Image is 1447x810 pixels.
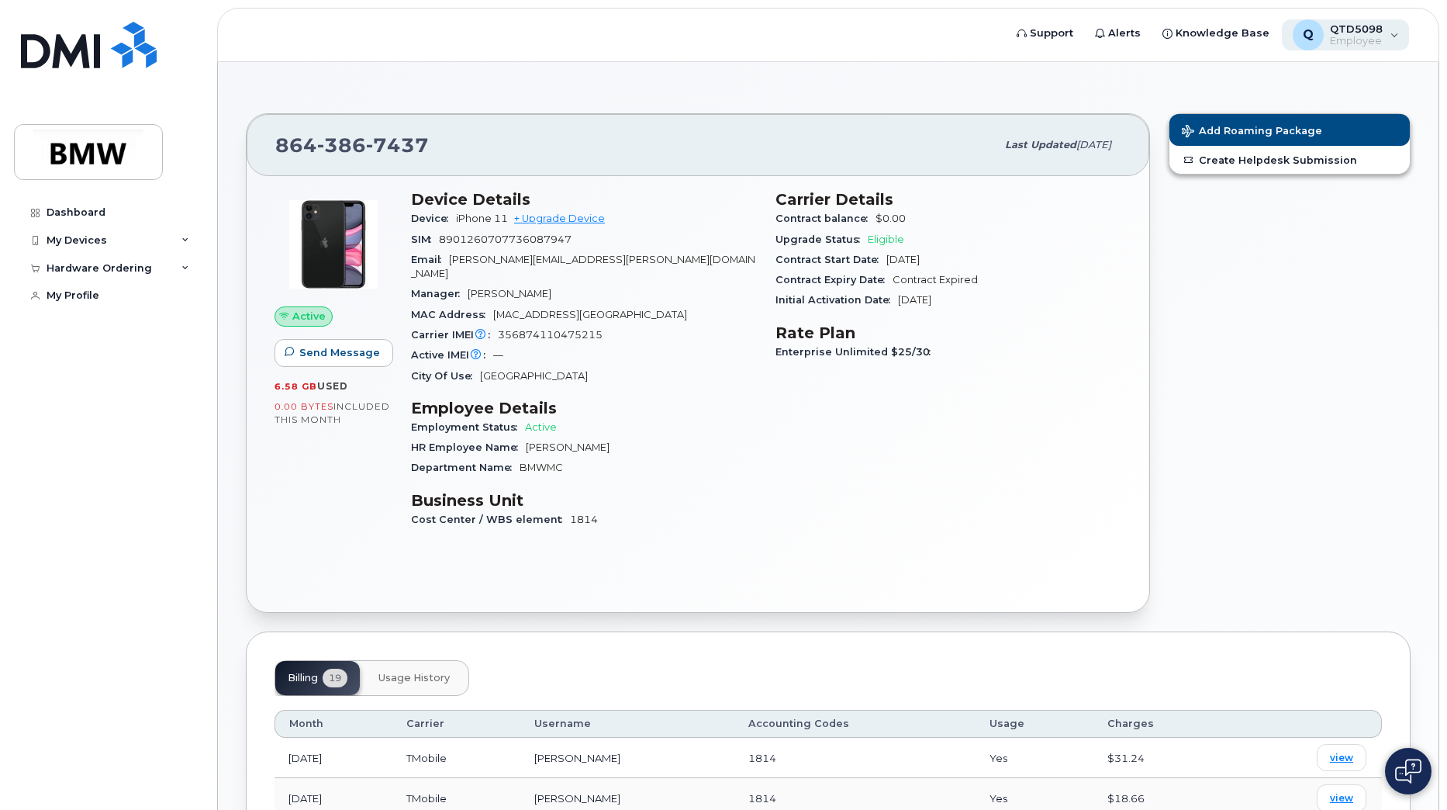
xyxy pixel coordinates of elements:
span: Upgrade Status [775,234,868,245]
a: view [1317,744,1366,771]
span: 1814 [570,514,598,525]
span: view [1330,791,1353,805]
span: Department Name [411,462,520,473]
span: Active [292,309,326,324]
span: Active IMEI [411,349,493,361]
span: MAC Address [411,309,493,320]
span: 864 [275,133,429,157]
span: BMWMC [520,462,563,473]
span: used [317,380,348,392]
span: — [493,349,503,361]
span: Employment Status [411,421,525,433]
a: Create Helpdesk Submission [1169,146,1410,174]
span: HR Employee Name [411,441,526,453]
span: Contract Expiry Date [775,274,893,286]
span: Usage History [378,672,450,684]
span: Contract Expired [893,274,978,286]
button: Add Roaming Package [1169,114,1410,146]
span: [MAC_ADDRESS][GEOGRAPHIC_DATA] [493,309,687,320]
td: [PERSON_NAME] [520,738,734,778]
span: 386 [317,133,366,157]
button: Send Message [275,339,393,367]
th: Carrier [392,710,520,738]
span: Carrier IMEI [411,329,498,341]
span: 1814 [748,792,776,805]
span: $0.00 [875,213,906,224]
span: Email [411,254,449,265]
img: Open chat [1395,759,1421,784]
span: [GEOGRAPHIC_DATA] [480,370,588,382]
td: Yes [976,738,1093,778]
span: City Of Use [411,370,480,382]
span: 0.00 Bytes [275,401,333,412]
span: 6.58 GB [275,381,317,392]
h3: Carrier Details [775,190,1121,209]
h3: Employee Details [411,399,757,417]
span: [DATE] [1076,139,1111,151]
span: Contract balance [775,213,875,224]
img: iPhone_11.jpg [287,198,380,291]
span: 1814 [748,752,776,764]
span: Cost Center / WBS element [411,514,570,525]
span: [DATE] [898,294,931,306]
span: SIM [411,234,439,245]
td: [DATE] [275,738,392,778]
span: Enterprise Unlimited $25/30 [775,346,938,358]
span: Active [525,421,557,433]
h3: Device Details [411,190,757,209]
td: TMobile [392,738,520,778]
span: Last updated [1005,139,1076,151]
th: Username [520,710,734,738]
span: Manager [411,288,468,299]
div: $18.66 [1107,791,1219,806]
th: Month [275,710,392,738]
th: Charges [1093,710,1233,738]
span: Contract Start Date [775,254,886,265]
div: $31.24 [1107,751,1219,766]
h3: Rate Plan [775,324,1121,342]
span: view [1330,751,1353,765]
h3: Business Unit [411,491,757,510]
a: + Upgrade Device [514,213,605,224]
span: Initial Activation Date [775,294,898,306]
span: iPhone 11 [456,213,508,224]
span: [DATE] [886,254,920,265]
th: Accounting Codes [734,710,976,738]
span: [PERSON_NAME] [468,288,551,299]
th: Usage [976,710,1093,738]
span: Add Roaming Package [1182,125,1322,140]
span: Eligible [868,234,904,245]
span: [PERSON_NAME][EMAIL_ADDRESS][PERSON_NAME][DOMAIN_NAME] [411,254,755,279]
span: Send Message [299,345,380,360]
span: 8901260707736087947 [439,234,572,245]
span: Device [411,213,456,224]
span: 7437 [366,133,429,157]
span: [PERSON_NAME] [526,441,610,453]
span: 356874110475215 [498,329,603,341]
